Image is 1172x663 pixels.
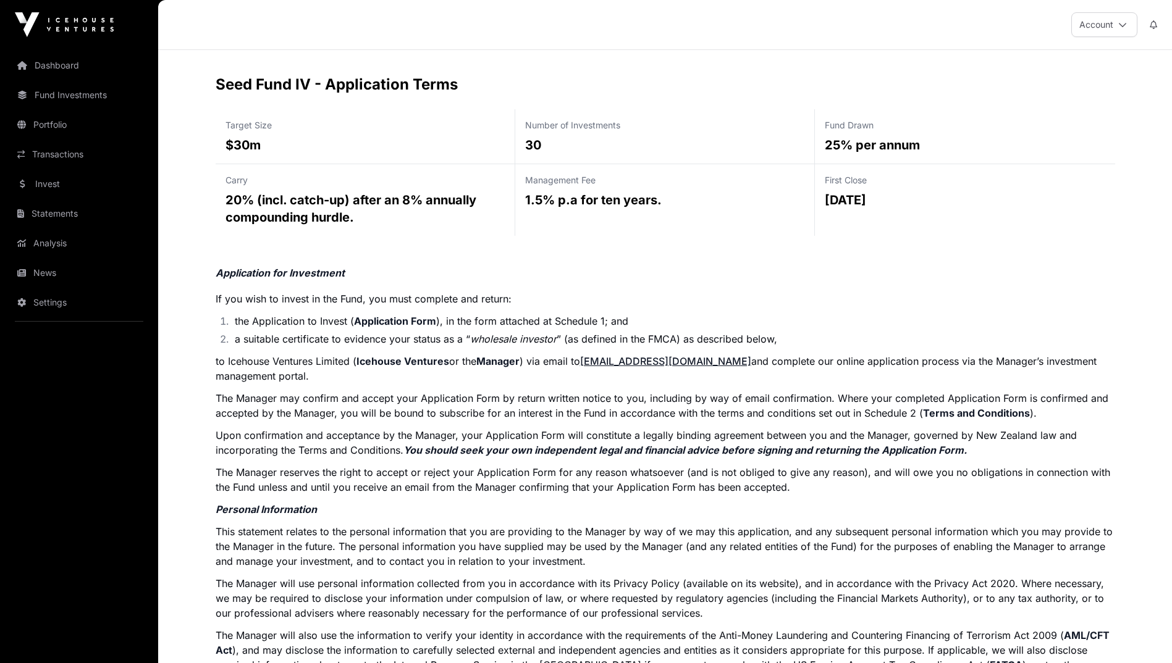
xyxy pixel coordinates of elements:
li: a suitable certificate to evidence your status as a “ ” (as defined in the FMCA) as described below, [231,331,1115,346]
p: Carry [226,174,505,186]
p: Number of Investments [525,119,804,131]
img: Icehouse Ventures Logo [15,12,114,37]
a: News [10,259,148,286]
p: Management Fee [525,174,804,186]
p: 20% (incl. catch-up) after an 8% annually compounding hurdle. [226,191,505,226]
a: Invest [10,170,148,198]
p: 25% per annum [825,136,1105,154]
p: Upon confirmation and acceptance by the Manager, your Application Form will constitute a legally ... [216,428,1115,457]
a: Analysis [10,230,148,257]
p: The Manager reserves the right to accept or reject your Application Form for any reason whatsoeve... [216,465,1115,494]
p: If you wish to invest in the Fund, you must complete and return: [216,291,1115,306]
a: Settings [10,289,148,316]
strong: AML/CFT Act [216,629,1110,656]
p: Fund Drawn [825,119,1105,131]
button: Account [1071,12,1137,37]
strong: Manager [476,355,520,367]
a: Portfolio [10,111,148,138]
p: to Icehouse Ventures Limited ( or the ) via email to and complete our online application process ... [216,354,1115,383]
p: The Manager may confirm and accept your Application Form by return written notice to you, includi... [216,391,1115,420]
em: wholesale investor [470,333,557,345]
a: Fund Investments [10,81,148,109]
strong: Application Form [354,315,436,327]
a: Statements [10,200,148,227]
em: Personal Information [216,503,317,515]
li: the Application to Invest ( ), in the form attached at Schedule 1; and [231,314,1115,328]
p: First Close [825,174,1105,186]
p: This statement relates to the personal information that you are providing to the Manager by way o... [216,524,1115,569]
a: Transactions [10,141,148,168]
strong: Icehouse Ventures [356,355,449,367]
p: $30m [226,136,505,154]
p: [DATE] [825,191,1105,209]
a: Dashboard [10,52,148,79]
a: [EMAIL_ADDRESS][DOMAIN_NAME] [580,355,751,367]
p: Target Size [226,119,505,131]
em: Application for Investment [216,267,345,279]
em: You should seek your own independent legal and financial advice before signing and returning the ... [403,444,967,456]
p: The Manager will use personal information collected from you in accordance with its Privacy Polic... [216,576,1115,620]
p: 30 [525,136,804,154]
strong: Terms and Conditions [923,407,1030,419]
p: 1.5% p.a for ten years. [525,191,804,209]
h2: Seed Fund IV - Application Terms [216,75,1115,94]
